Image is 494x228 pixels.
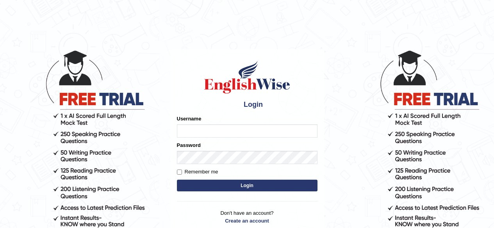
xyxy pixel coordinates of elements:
[177,115,202,122] label: Username
[177,168,218,176] label: Remember me
[177,180,317,191] button: Login
[177,170,182,175] input: Remember me
[177,99,317,111] h4: Login
[177,217,317,224] a: Create an account
[177,141,201,149] label: Password
[203,60,292,95] img: Logo of English Wise sign in for intelligent practice with AI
